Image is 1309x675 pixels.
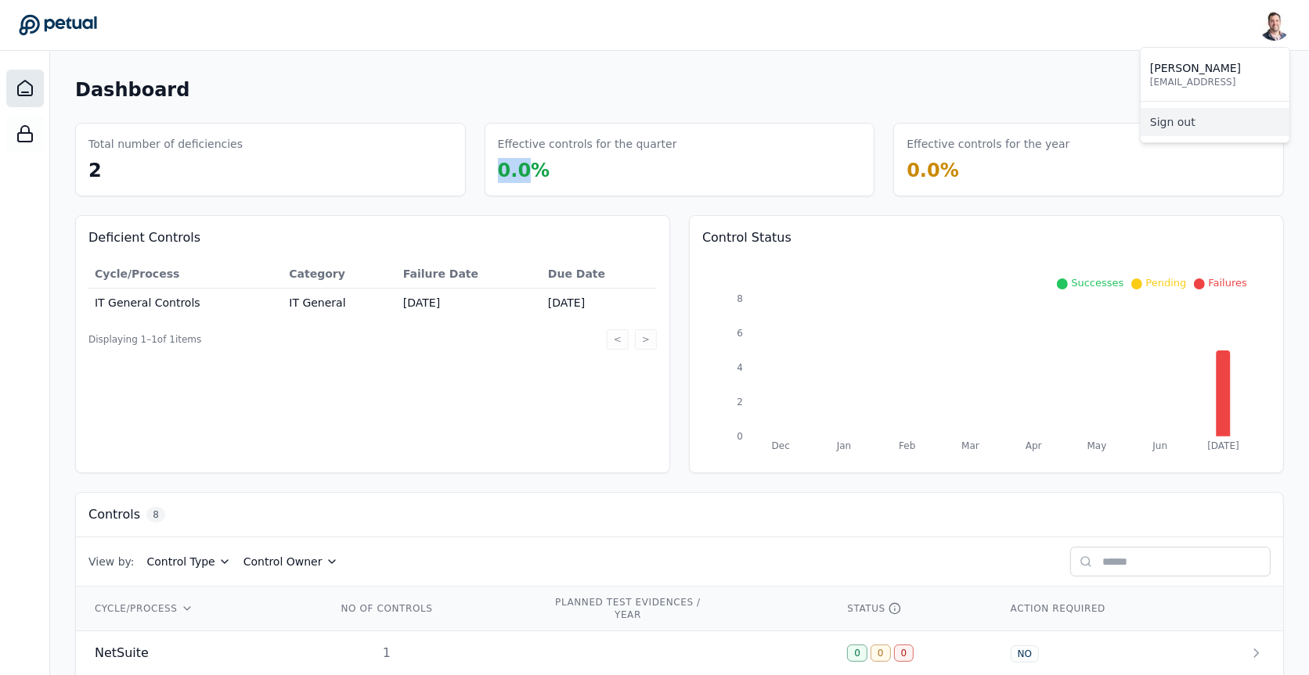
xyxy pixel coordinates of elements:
[88,333,201,346] span: Displaying 1– 1 of 1 items
[88,228,657,247] h3: Deficient Controls
[1071,277,1123,289] span: Successes
[88,505,140,524] h3: Controls
[243,554,338,569] button: Control Owner
[1145,277,1186,289] span: Pending
[1207,440,1239,451] tspan: [DATE]
[397,289,542,318] td: [DATE]
[737,397,743,408] tspan: 2
[871,644,891,662] div: 0
[88,160,102,181] span: 2
[283,260,397,289] th: Category
[88,136,243,152] h3: Total number of deficiencies
[75,77,189,102] h1: Dashboard
[1259,9,1290,41] img: Snir Kodesh
[1026,440,1042,451] tspan: Apr
[836,440,851,451] tspan: Jan
[1141,108,1289,136] a: Sign out
[19,14,97,36] a: Go to Dashboard
[607,329,629,350] button: <
[88,260,283,289] th: Cycle/Process
[772,440,790,451] tspan: Dec
[635,329,657,350] button: >
[737,362,743,373] tspan: 4
[88,289,283,318] td: IT General Controls
[95,644,149,662] span: NetSuite
[907,160,959,181] span: 0.0 %
[847,602,972,615] div: STATUS
[147,554,231,569] button: Control Type
[899,440,915,451] tspan: Feb
[1150,60,1280,76] p: [PERSON_NAME]
[553,596,703,621] div: PLANNED TEST EVIDENCES / YEAR
[95,602,299,615] div: CYCLE/PROCESS
[847,644,867,662] div: 0
[1011,645,1039,662] div: NO
[283,289,397,318] td: IT General
[146,507,165,522] span: 8
[1152,440,1168,451] tspan: Jun
[498,160,550,181] span: 0.0 %
[907,136,1069,152] h3: Effective controls for the year
[6,115,44,153] a: SOC
[737,431,743,442] tspan: 0
[542,289,657,318] td: [DATE]
[337,602,437,615] div: NO OF CONTROLS
[1087,440,1107,451] tspan: May
[397,260,542,289] th: Failure Date
[992,587,1200,631] th: ACTION REQUIRED
[702,228,1271,247] h3: Control Status
[498,136,677,152] h3: Effective controls for the quarter
[337,644,437,662] div: 1
[6,70,44,107] a: Dashboard
[961,440,979,451] tspan: Mar
[1208,277,1247,289] span: Failures
[737,293,743,304] tspan: 8
[542,260,657,289] th: Due Date
[894,644,914,662] div: 0
[1150,76,1280,88] p: [EMAIL_ADDRESS]
[737,328,743,339] tspan: 6
[88,554,135,569] span: View by:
